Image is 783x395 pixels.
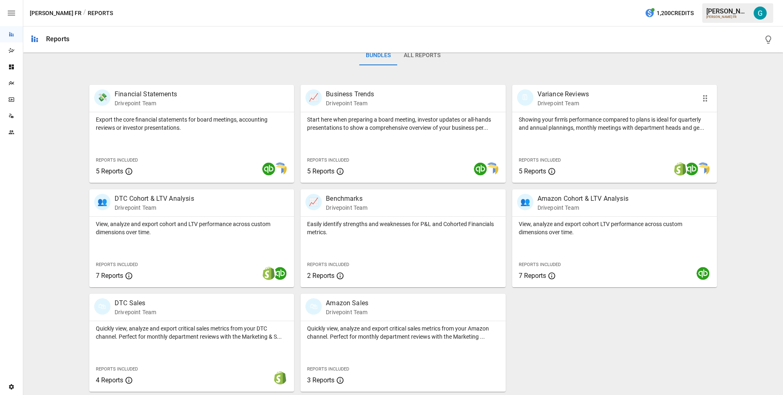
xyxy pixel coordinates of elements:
[706,15,749,19] div: [PERSON_NAME] FR
[485,162,498,175] img: smart model
[397,46,447,65] button: All Reports
[115,194,194,204] p: DTC Cohort & LTV Analysis
[305,298,322,315] div: 🛍
[96,167,123,175] span: 5 Reports
[305,89,322,106] div: 📈
[517,194,533,210] div: 👥
[519,115,710,132] p: Showing your firm's performance compared to plans is ideal for quarterly and annual plannings, mo...
[30,8,82,18] button: [PERSON_NAME] FR
[307,324,499,341] p: Quickly view, analyze and export critical sales metrics from your Amazon channel. Perfect for mon...
[274,371,287,384] img: shopify
[326,308,368,316] p: Drivepoint Team
[115,89,177,99] p: Financial Statements
[96,366,138,372] span: Reports Included
[305,194,322,210] div: 📈
[749,2,772,24] button: Gavin Acres
[326,298,368,308] p: Amazon Sales
[96,272,123,280] span: 7 Reports
[96,262,138,267] span: Reports Included
[657,8,694,18] span: 1,200 Credits
[519,220,710,236] p: View, analyze and export cohort LTV performance across custom dimensions over time.
[94,298,111,315] div: 🛍
[274,267,287,280] img: quickbooks
[307,115,499,132] p: Start here when preparing a board meeting, investor updates or all-hands presentations to show a ...
[96,115,288,132] p: Export the core financial statements for board meetings, accounting reviews or investor presentat...
[537,89,589,99] p: Variance Reviews
[96,324,288,341] p: Quickly view, analyze and export critical sales metrics from your DTC channel. Perfect for monthl...
[519,272,546,280] span: 7 Reports
[307,167,334,175] span: 5 Reports
[519,262,561,267] span: Reports Included
[94,194,111,210] div: 👥
[307,272,334,280] span: 2 Reports
[474,162,487,175] img: quickbooks
[537,194,628,204] p: Amazon Cohort & LTV Analysis
[115,99,177,107] p: Drivepoint Team
[83,8,86,18] div: /
[697,162,710,175] img: smart model
[754,7,767,20] img: Gavin Acres
[115,204,194,212] p: Drivepoint Team
[96,158,138,163] span: Reports Included
[326,89,374,99] p: Business Trends
[641,6,697,21] button: 1,200Credits
[307,262,349,267] span: Reports Included
[96,376,123,384] span: 4 Reports
[685,162,698,175] img: quickbooks
[326,99,374,107] p: Drivepoint Team
[262,162,275,175] img: quickbooks
[115,298,156,308] p: DTC Sales
[326,194,367,204] p: Benchmarks
[326,204,367,212] p: Drivepoint Team
[537,99,589,107] p: Drivepoint Team
[307,158,349,163] span: Reports Included
[537,204,628,212] p: Drivepoint Team
[262,267,275,280] img: shopify
[674,162,687,175] img: shopify
[359,46,397,65] button: Bundles
[307,376,334,384] span: 3 Reports
[519,158,561,163] span: Reports Included
[307,220,499,236] p: Easily identify strengths and weaknesses for P&L and Cohorted Financials metrics.
[46,35,69,43] div: Reports
[96,220,288,236] p: View, analyze and export cohort and LTV performance across custom dimensions over time.
[307,366,349,372] span: Reports Included
[517,89,533,106] div: 🗓
[94,89,111,106] div: 💸
[697,267,710,280] img: quickbooks
[706,7,749,15] div: [PERSON_NAME]
[274,162,287,175] img: smart model
[115,308,156,316] p: Drivepoint Team
[519,167,546,175] span: 5 Reports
